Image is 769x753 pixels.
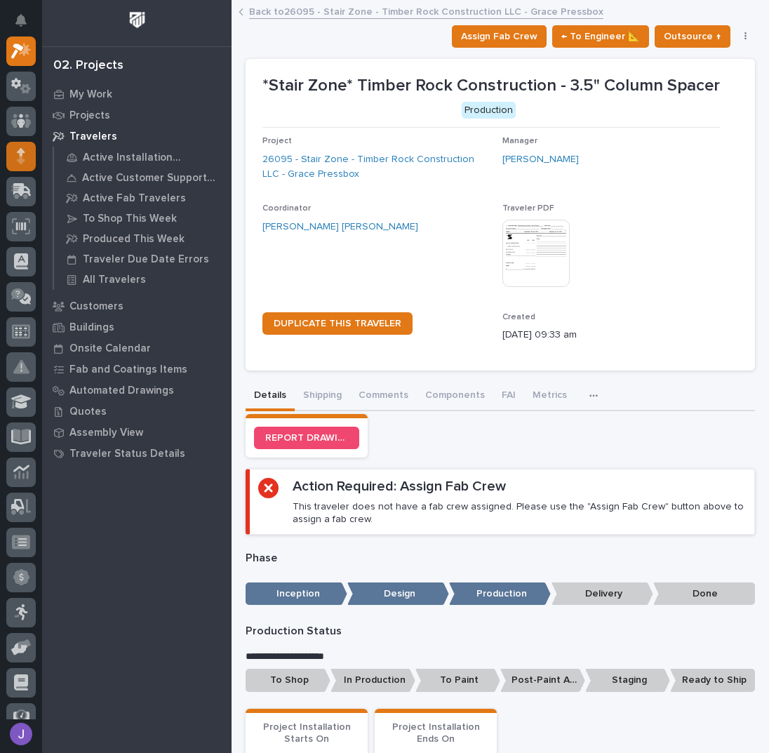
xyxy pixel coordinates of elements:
[392,722,480,744] span: Project Installation Ends On
[69,342,151,355] p: Onsite Calendar
[265,433,348,443] span: REPORT DRAWING/DESIGN ISSUE
[69,321,114,334] p: Buildings
[83,192,186,205] p: Active Fab Travelers
[274,319,401,328] span: DUPLICATE THIS TRAVELER
[263,722,351,744] span: Project Installation Starts On
[502,313,535,321] span: Created
[42,380,232,401] a: Automated Drawings
[54,249,232,269] a: Traveler Due Date Errors
[246,625,755,638] p: Production Status
[330,669,415,692] p: In Production
[42,126,232,147] a: Travelers
[493,382,524,411] button: FAI
[293,478,506,495] h2: Action Required: Assign Fab Crew
[82,172,221,185] p: Active Customer Support Travelers
[262,204,311,213] span: Coordinator
[83,253,209,266] p: Traveler Due Date Errors
[502,328,731,342] p: [DATE] 09:33 am
[552,25,649,48] button: ← To Engineer 📐
[69,364,187,376] p: Fab and Coatings Items
[69,406,107,418] p: Quotes
[54,168,232,187] a: Active Customer Support Travelers
[69,88,112,101] p: My Work
[69,385,174,397] p: Automated Drawings
[262,220,418,234] a: [PERSON_NAME] [PERSON_NAME]
[69,300,123,313] p: Customers
[124,7,150,33] img: Workspace Logo
[83,274,146,286] p: All Travelers
[54,229,232,248] a: Produced This Week
[6,719,36,749] button: users-avatar
[449,582,551,606] p: Production
[653,582,755,606] p: Done
[452,25,547,48] button: Assign Fab Crew
[254,427,359,449] a: REPORT DRAWING/DESIGN ISSUE
[69,109,110,122] p: Projects
[54,208,232,228] a: To Shop This Week
[54,269,232,289] a: All Travelers
[461,28,537,45] span: Assign Fab Crew
[83,152,221,164] p: Active Installation Travelers
[502,152,579,167] a: [PERSON_NAME]
[551,582,653,606] p: Delivery
[655,25,730,48] button: Outsource ↑
[42,338,232,359] a: Onsite Calendar
[415,669,500,692] p: To Paint
[347,582,449,606] p: Design
[295,382,350,411] button: Shipping
[42,295,232,316] a: Customers
[500,669,585,692] p: Post-Paint Assembly
[262,312,413,335] a: DUPLICATE THIS TRAVELER
[69,448,185,460] p: Traveler Status Details
[54,147,232,167] a: Active Installation Travelers
[246,382,295,411] button: Details
[293,500,746,526] p: This traveler does not have a fab crew assigned. Please use the "Assign Fab Crew" button above to...
[83,233,185,246] p: Produced This Week
[350,382,417,411] button: Comments
[246,552,755,565] p: Phase
[42,316,232,338] a: Buildings
[262,137,292,145] span: Project
[69,427,143,439] p: Assembly View
[585,669,670,692] p: Staging
[83,213,177,225] p: To Shop This Week
[69,131,117,143] p: Travelers
[262,76,720,96] p: *Stair Zone* Timber Rock Construction - 3.5" Column Spacer
[462,102,516,119] div: Production
[670,669,755,692] p: Ready to Ship
[561,28,640,45] span: ← To Engineer 📐
[54,188,232,208] a: Active Fab Travelers
[6,6,36,35] button: Notifications
[42,359,232,380] a: Fab and Coatings Items
[53,58,123,74] div: 02. Projects
[249,3,603,19] a: Back to26095 - Stair Zone - Timber Rock Construction LLC - Grace Pressbox
[246,669,330,692] p: To Shop
[262,152,491,182] a: 26095 - Stair Zone - Timber Rock Construction LLC - Grace Pressbox
[502,204,554,213] span: Traveler PDF
[42,105,232,126] a: Projects
[42,401,232,422] a: Quotes
[664,28,721,45] span: Outsource ↑
[246,582,347,606] p: Inception
[42,443,232,464] a: Traveler Status Details
[18,14,36,36] div: Notifications
[417,382,493,411] button: Components
[42,422,232,443] a: Assembly View
[524,382,575,411] button: Metrics
[42,84,232,105] a: My Work
[502,137,537,145] span: Manager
